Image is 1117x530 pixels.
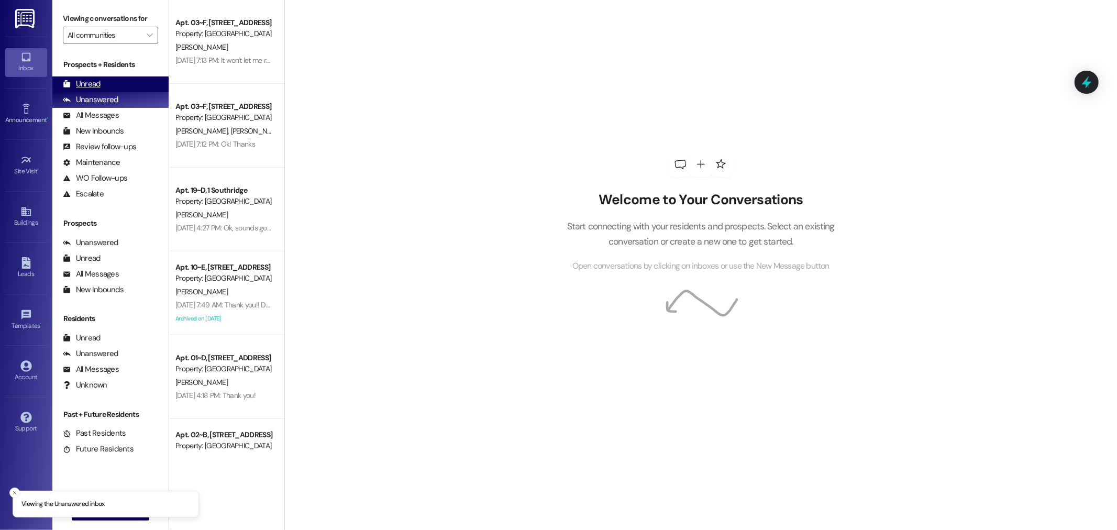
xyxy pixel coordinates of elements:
div: WO Follow-ups [63,173,127,184]
a: Support [5,408,47,437]
span: [PERSON_NAME] [175,455,228,464]
span: [PERSON_NAME] [175,287,228,296]
div: Review follow-ups [63,141,136,152]
div: Prospects + Residents [52,59,169,70]
span: [PERSON_NAME] [230,126,286,136]
div: Maintenance [63,157,120,168]
div: Unknown [63,380,107,391]
div: Unread [63,253,101,264]
div: Future Residents [63,444,134,455]
div: Property: [GEOGRAPHIC_DATA] [175,196,272,207]
span: • [38,166,39,173]
span: • [40,321,42,328]
span: [PERSON_NAME] [175,42,228,52]
div: Residents [52,313,169,324]
div: Apt. 01~D, [STREET_ADDRESS] [175,352,272,363]
div: Apt. 03~F, [STREET_ADDRESS] [175,17,272,28]
div: Unread [63,79,101,90]
a: Inbox [5,48,47,76]
div: [DATE] 7:49 AM: Thank you!! Do you know when you're starting cleaning checks [DATE]? [175,300,438,310]
div: Apt. 10~E, [STREET_ADDRESS] [175,262,272,273]
span: [PERSON_NAME] [175,210,228,219]
div: Property: [GEOGRAPHIC_DATA] [175,28,272,39]
span: Open conversations by clicking on inboxes or use the New Message button [572,260,830,273]
div: All Messages [63,364,119,375]
i:  [147,31,152,39]
div: Property: [GEOGRAPHIC_DATA] [175,273,272,284]
div: Past + Future Residents [52,409,169,420]
div: Apt. 19~D, 1 Southridge [175,185,272,196]
span: [PERSON_NAME] [175,126,231,136]
img: ResiDesk Logo [15,9,37,28]
div: Property: [GEOGRAPHIC_DATA] [175,363,272,374]
div: All Messages [63,110,119,121]
input: All communities [68,27,141,43]
h2: Welcome to Your Conversations [551,192,850,208]
div: Escalate [63,189,104,200]
div: New Inbounds [63,126,124,137]
a: Templates • [5,306,47,334]
div: [DATE] 7:13 PM: It won't let me respond in the chat for some reason but the cleaning packet shoul... [175,56,1064,65]
span: [PERSON_NAME] [175,378,228,387]
div: [DATE] 4:18 PM: Thank you! [175,391,256,400]
a: Site Visit • [5,151,47,180]
div: Archived on [DATE] [174,312,273,325]
div: [DATE] 4:27 PM: Ok, sounds good! [175,223,277,233]
div: Past Residents [63,428,126,439]
div: Prospects [52,218,169,229]
div: Apt. 02~B, [STREET_ADDRESS] [175,429,272,440]
a: Buildings [5,203,47,231]
a: Account [5,357,47,385]
div: Property: [GEOGRAPHIC_DATA] [175,112,272,123]
div: Apt. 03~F, [STREET_ADDRESS] [175,101,272,112]
button: Close toast [9,488,20,498]
div: Unanswered [63,237,118,248]
div: New Inbounds [63,284,124,295]
div: Unread [63,333,101,344]
p: Viewing the Unanswered inbox [21,500,105,509]
label: Viewing conversations for [63,10,158,27]
div: All Messages [63,269,119,280]
div: [DATE] 7:12 PM: Ok! Thanks [175,139,255,149]
p: Start connecting with your residents and prospects. Select an existing conversation or create a n... [551,219,850,249]
span: • [47,115,48,122]
div: Unanswered [63,348,118,359]
div: Property: [GEOGRAPHIC_DATA] [175,440,272,451]
a: Leads [5,254,47,282]
div: Unanswered [63,94,118,105]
